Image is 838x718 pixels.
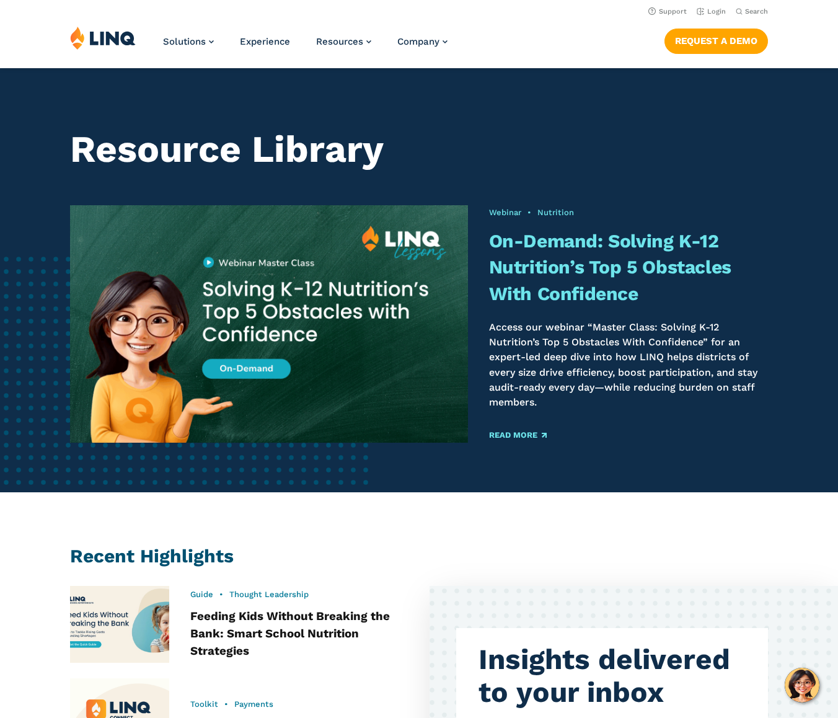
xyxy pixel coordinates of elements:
a: Login [697,7,726,16]
a: Solutions [163,36,214,47]
img: LINQ | K‑12 Software [70,26,136,50]
a: Resources [316,36,371,47]
a: Read More [489,431,547,439]
button: Open Search Bar [736,7,768,16]
a: Thought Leadership [229,590,309,599]
p: Access our webinar “Master Class: Solving K-12 Nutrition’s Top 5 Obstacles With Confidence” for a... [489,320,769,410]
h4: Insights delivered to your inbox [479,643,746,709]
h1: Resource Library [70,128,769,171]
nav: Button Navigation [664,26,768,53]
a: Request a Demo [664,29,768,53]
nav: Primary Navigation [163,26,448,67]
span: Solutions [163,36,206,47]
a: Nutrition [537,208,574,217]
span: Company [397,36,439,47]
span: Resources [316,36,363,47]
div: • [489,207,769,218]
div: • [190,699,408,710]
span: Search [745,7,768,16]
a: Company [397,36,448,47]
a: Experience [240,36,290,47]
a: Guide [190,590,213,599]
h2: Recent Highlights [70,543,769,570]
a: Support [648,7,687,16]
img: Feeding Kids without Breaking the Bank [70,586,169,663]
a: Feeding Kids Without Breaking the Bank: Smart School Nutrition Strategies [190,609,390,658]
a: Webinar [489,208,521,217]
div: • [190,589,408,600]
button: Hello, have a question? Let’s chat. [785,668,819,702]
a: On-Demand: Solving K-12 Nutrition’s Top 5 Obstacles With Confidence [489,230,731,304]
a: Payments [234,699,273,709]
a: Toolkit [190,699,218,709]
